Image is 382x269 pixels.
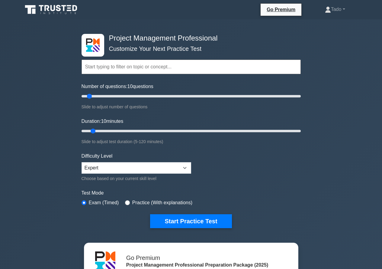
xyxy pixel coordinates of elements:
label: Practice (With explanations) [132,199,192,206]
h4: Project Management Professional [107,34,271,43]
a: Tado [310,3,360,15]
span: 10 [127,84,133,89]
input: Start typing to filter on topic or concept... [82,60,301,74]
span: 10 [101,119,106,124]
label: Test Mode [82,189,301,197]
div: Choose based on your current skill level [82,175,191,182]
div: Slide to adjust number of questions [82,103,301,110]
button: Start Practice Test [150,214,232,228]
label: Difficulty Level [82,153,113,160]
label: Exam (Timed) [89,199,119,206]
a: Go Premium [263,6,299,13]
label: Duration: minutes [82,118,124,125]
div: Slide to adjust test duration (5-120 minutes) [82,138,301,145]
label: Number of questions: questions [82,83,153,90]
